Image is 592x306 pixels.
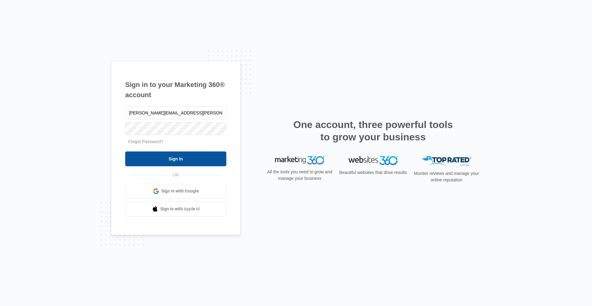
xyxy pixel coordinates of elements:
input: Sign In [125,151,226,166]
h1: Sign in to your Marketing 360® account [125,80,226,100]
span: Sign in with Apple Id [160,206,200,212]
a: Forgot Password? [128,139,163,144]
img: Top Rated Local [422,156,471,166]
p: Monitor reviews and manage your online reputation [412,170,481,183]
a: Sign in with Apple Id [125,202,226,217]
a: Sign in with Google [125,184,226,199]
input: Email [125,106,226,119]
span: OR [168,172,183,178]
p: Beautiful websites that drive results [339,169,408,176]
p: All the tools you need to grow and manage your business [265,169,334,182]
img: Marketing 360 [275,156,324,165]
h2: One account, three powerful tools to grow your business [291,118,455,143]
span: Sign in with Google [161,188,199,194]
img: Websites 360 [348,156,398,165]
